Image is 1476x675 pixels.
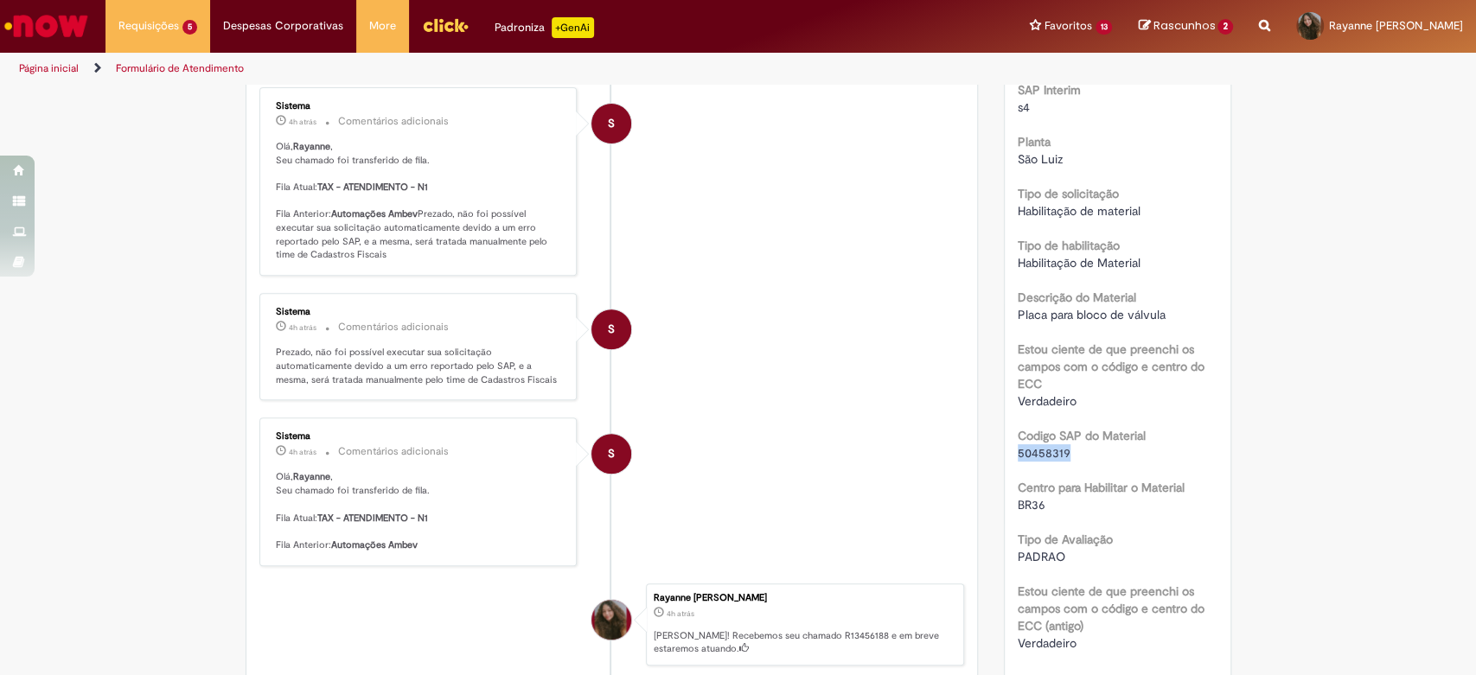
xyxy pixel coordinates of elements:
[276,431,564,442] div: Sistema
[495,17,594,38] div: Padroniza
[276,307,564,317] div: Sistema
[276,140,564,262] p: Olá, , Seu chamado foi transferido de fila. Fila Atual: Fila Anterior: Prezado, não foi possível ...
[1153,17,1215,34] span: Rascunhos
[1018,428,1146,443] b: Codigo SAP do Material
[1018,583,1204,634] b: Estou ciente de que preenchi os campos com o código e centro do ECC (antigo)
[289,447,316,457] time: 28/08/2025 09:30:19
[1018,203,1141,219] span: Habilitação de material
[331,538,418,551] b: Automações Ambev
[182,20,197,35] span: 5
[118,17,179,35] span: Requisições
[317,181,428,194] b: TAX - ATENDIMENTO - N1
[1018,393,1077,409] span: Verdadeiro
[1138,18,1233,35] a: Rascunhos
[552,17,594,38] p: +GenAi
[1018,186,1119,201] b: Tipo de solicitação
[1018,532,1113,547] b: Tipo de Avaliação
[608,309,615,350] span: S
[289,322,316,333] span: 4h atrás
[1018,151,1063,167] span: São Luiz
[19,61,79,75] a: Página inicial
[1018,82,1081,98] b: SAP Interim
[591,600,631,640] div: Rayanne Leticia Feitosa Bezerra
[608,433,615,474] span: S
[338,320,449,334] small: Comentários adicionais
[1217,19,1233,35] span: 2
[289,447,316,457] span: 4h atrás
[667,608,694,619] time: 28/08/2025 09:30:07
[276,101,564,111] div: Sistema
[1018,480,1185,495] b: Centro para Habilitar o Material
[338,444,449,459] small: Comentários adicionais
[13,53,971,85] ul: Trilhas de página
[422,12,469,38] img: click_logo_yellow_360x200.png
[1018,635,1077,651] span: Verdadeiro
[369,17,396,35] span: More
[667,608,694,619] span: 4h atrás
[1096,20,1113,35] span: 13
[1018,549,1065,564] span: PADRAO
[2,9,91,43] img: ServiceNow
[654,593,955,603] div: Rayanne [PERSON_NAME]
[1018,290,1136,305] b: Descrição do Material
[1018,99,1030,115] span: s4
[338,114,449,129] small: Comentários adicionais
[293,140,330,153] b: Rayanne
[1018,307,1166,322] span: Placa para bloco de válvula
[1018,445,1070,461] span: 50458319
[293,470,330,483] b: Rayanne
[289,322,316,333] time: 28/08/2025 09:30:19
[591,434,631,474] div: System
[1018,255,1141,271] span: Habilitação de Material
[1018,341,1204,392] b: Estou ciente de que preenchi os campos com o código e centro do ECC
[289,117,316,127] span: 4h atrás
[591,309,631,349] div: System
[331,207,418,220] b: Automações Ambev
[654,629,955,656] p: [PERSON_NAME]! Recebemos seu chamado R13456188 e em breve estaremos atuando.
[1018,238,1120,253] b: Tipo de habilitação
[1018,497,1045,513] span: BR36
[116,61,244,75] a: Formulário de Atendimento
[317,512,428,525] b: TAX - ATENDIMENTO - N1
[289,117,316,127] time: 28/08/2025 09:30:19
[276,346,564,386] p: Prezado, não foi possível executar sua solicitação automaticamente devido a um erro reportado pel...
[1018,134,1051,150] b: Planta
[608,103,615,144] span: S
[1045,17,1092,35] span: Favoritos
[259,583,965,666] li: Rayanne Leticia Feitosa Bezerra
[591,104,631,143] div: System
[223,17,343,35] span: Despesas Corporativas
[1329,18,1463,33] span: Rayanne [PERSON_NAME]
[276,470,564,551] p: Olá, , Seu chamado foi transferido de fila. Fila Atual: Fila Anterior:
